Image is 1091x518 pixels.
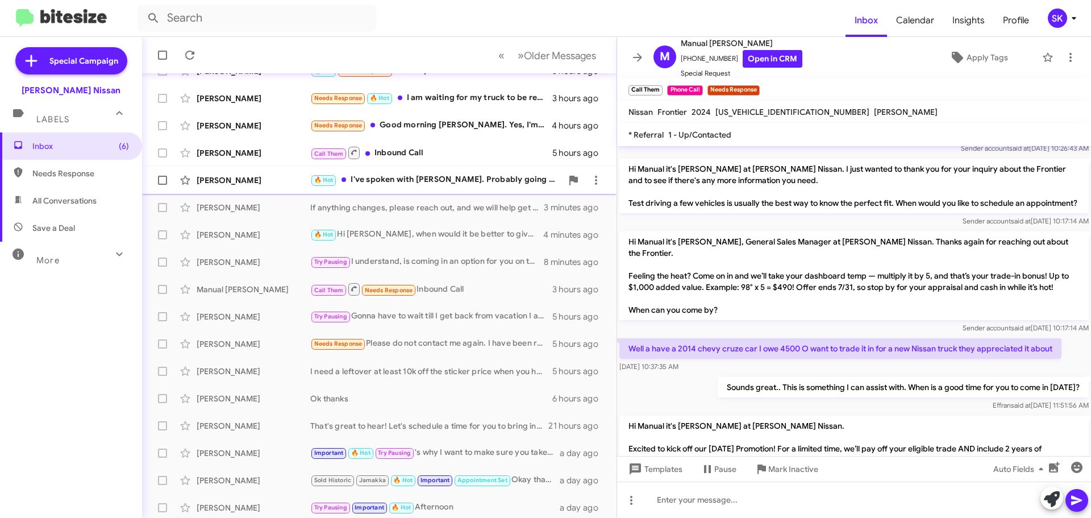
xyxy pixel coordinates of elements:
[310,92,552,105] div: I am waiting for my truck to be repaired Try this weekend
[32,168,129,179] span: Needs Response
[617,459,692,479] button: Templates
[681,68,802,79] span: Special Request
[138,5,376,32] input: Search
[49,55,118,67] span: Special Campaign
[544,202,607,213] div: 3 minutes ago
[15,47,127,74] a: Special Campaign
[310,474,560,487] div: Okay thanks
[887,4,943,37] a: Calendar
[552,311,607,322] div: 5 hours ago
[967,47,1008,68] span: Apply Tags
[492,44,511,67] button: Previous
[310,337,552,350] div: Please do not contact me again. I have been receiving messages from you and another of your sales...
[36,255,60,266] span: More
[681,36,802,50] span: Manual [PERSON_NAME]
[197,175,310,186] div: [PERSON_NAME]
[314,122,363,129] span: Needs Response
[492,44,603,67] nav: Page navigation example
[984,459,1057,479] button: Auto Fields
[197,202,310,213] div: [PERSON_NAME]
[32,195,97,206] span: All Conversations
[392,504,411,511] span: 🔥 Hot
[667,85,702,96] small: Phone Call
[310,446,560,459] div: 's why I want to make sure you take advantage of it!
[619,338,1061,359] p: Well a have a 2014 chevy cruze car I owe 4500 O want to trade it in for a new Nissan truck they a...
[552,284,607,295] div: 3 hours ago
[1011,217,1031,225] span: said at
[920,47,1036,68] button: Apply Tags
[1048,9,1067,28] div: SK
[963,217,1089,225] span: Sender account [DATE] 10:17:14 AM
[310,119,552,132] div: Good morning [PERSON_NAME]. Yes, I'm trying to decide between your red 300 or a black one that I ...
[1038,9,1078,28] button: SK
[552,366,607,377] div: 5 hours ago
[359,476,386,484] span: Jamakka
[668,130,731,140] span: 1 - Up/Contacted
[692,107,711,117] span: 2024
[511,44,603,67] button: Next
[994,4,1038,37] a: Profile
[619,231,1089,320] p: Hi Manual it's [PERSON_NAME], General Sales Manager at [PERSON_NAME] Nissan. Thanks again for rea...
[314,287,344,294] span: Call Them
[619,159,1089,213] p: Hi Manual it's [PERSON_NAME] at [PERSON_NAME] Nissan. I just wanted to thank you for your inquiry...
[1011,324,1031,332] span: said at
[314,313,347,320] span: Try Pausing
[355,504,384,511] span: Important
[310,173,562,187] div: I've spoken with [PERSON_NAME]. Probably going to be [DATE] before we can make it in as we have t...
[746,459,827,479] button: Mark Inactive
[314,340,363,347] span: Needs Response
[544,256,607,268] div: 8 minutes ago
[351,449,370,457] span: 🔥 Hot
[197,393,310,404] div: [PERSON_NAME]
[548,420,607,432] div: 21 hours ago
[993,459,1048,479] span: Auto Fields
[197,284,310,295] div: Manual [PERSON_NAME]
[560,447,607,459] div: a day ago
[197,475,310,486] div: [PERSON_NAME]
[628,107,653,117] span: Nissan
[457,476,507,484] span: Appointment Set
[314,150,344,158] span: Call Them
[310,501,560,514] div: Afternoon
[993,401,1089,409] span: Effran [DATE] 11:51:56 AM
[626,459,682,479] span: Templates
[552,147,607,159] div: 5 hours ago
[197,338,310,350] div: [PERSON_NAME]
[681,50,802,68] span: [PHONE_NUMBER]
[660,48,670,66] span: M
[314,476,352,484] span: Sold Historic
[552,93,607,104] div: 3 hours ago
[560,475,607,486] div: a day ago
[943,4,994,37] a: Insights
[524,49,596,62] span: Older Messages
[197,366,310,377] div: [PERSON_NAME]
[36,114,69,125] span: Labels
[518,48,524,63] span: »
[310,228,543,241] div: Hi [PERSON_NAME], when would it be better to give you a call?
[552,338,607,350] div: 5 hours ago
[365,287,413,294] span: Needs Response
[32,140,129,152] span: Inbox
[619,362,678,371] span: [DATE] 10:37:35 AM
[197,256,310,268] div: [PERSON_NAME]
[543,229,607,241] div: 4 minutes ago
[718,377,1089,397] p: Sounds great.. This is something I can assist with. When is a good time for you to come in [DATE]?
[370,94,389,102] span: 🔥 Hot
[560,502,607,513] div: a day ago
[310,255,544,268] div: I understand, is coming in an option for you on the right vehicle?
[628,130,664,140] span: * Referral
[310,393,552,404] div: Ok thanks
[619,416,1089,504] p: Hi Manual it's [PERSON_NAME] at [PERSON_NAME] Nissan. Excited to kick off our [DATE] Promotion! F...
[197,502,310,513] div: [PERSON_NAME]
[314,258,347,266] span: Try Pausing
[197,420,310,432] div: [PERSON_NAME]
[314,231,334,238] span: 🔥 Hot
[310,282,552,296] div: Inbound Call
[314,449,344,457] span: Important
[197,447,310,459] div: [PERSON_NAME]
[310,366,552,377] div: I need a leftover at least 10k off the sticker price when you have a bargain lmk
[768,459,818,479] span: Mark Inactive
